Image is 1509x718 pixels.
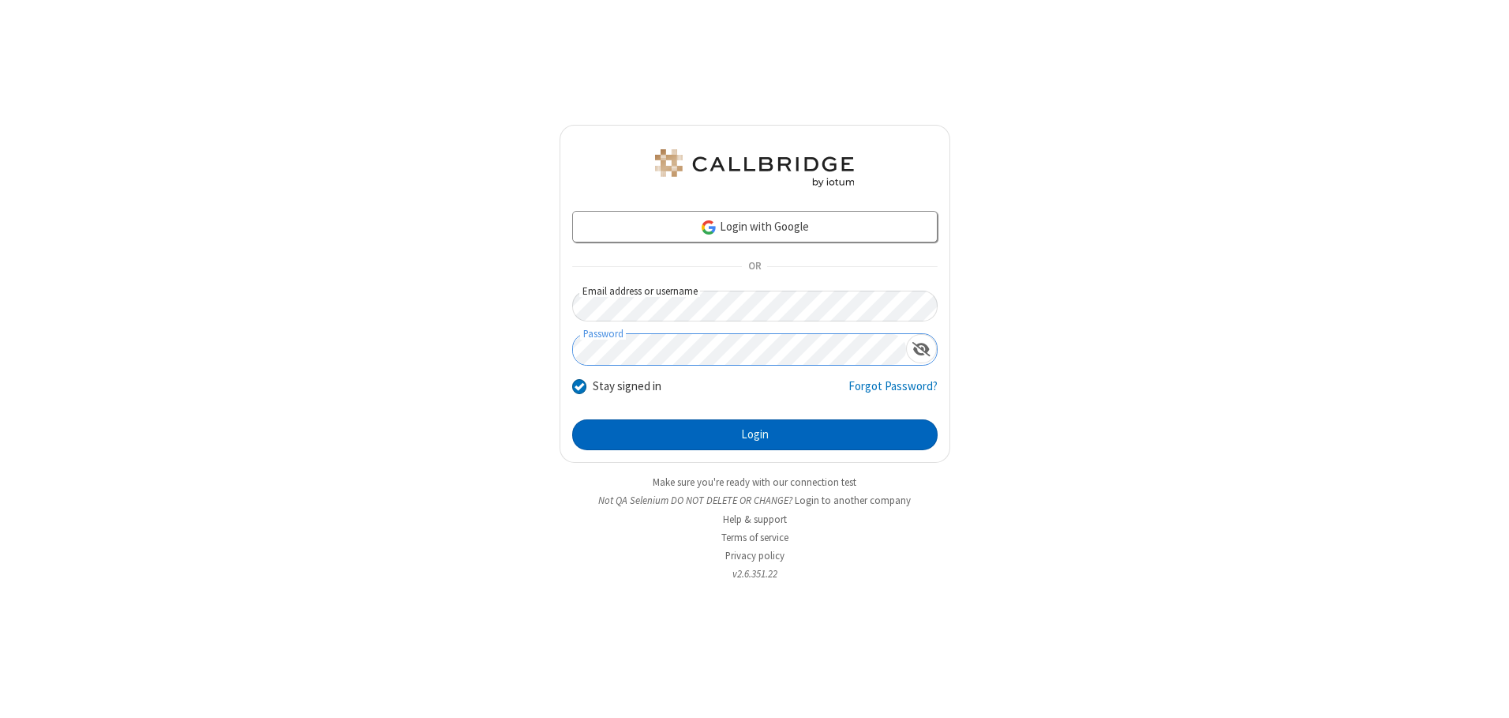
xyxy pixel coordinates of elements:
a: Terms of service [721,531,788,544]
li: v2.6.351.22 [560,566,950,581]
button: Login to another company [795,493,911,508]
a: Forgot Password? [848,378,938,408]
span: OR [742,256,767,278]
img: QA Selenium DO NOT DELETE OR CHANGE [652,149,857,187]
li: Not QA Selenium DO NOT DELETE OR CHANGE? [560,493,950,508]
img: google-icon.png [700,219,717,236]
a: Make sure you're ready with our connection test [653,476,856,489]
input: Password [573,334,906,365]
a: Privacy policy [725,549,784,562]
a: Login with Google [572,211,938,242]
label: Stay signed in [593,378,661,396]
div: Show password [906,334,937,363]
input: Email address or username [572,291,938,321]
a: Help & support [723,513,787,526]
iframe: Chat [1470,677,1497,707]
button: Login [572,419,938,451]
